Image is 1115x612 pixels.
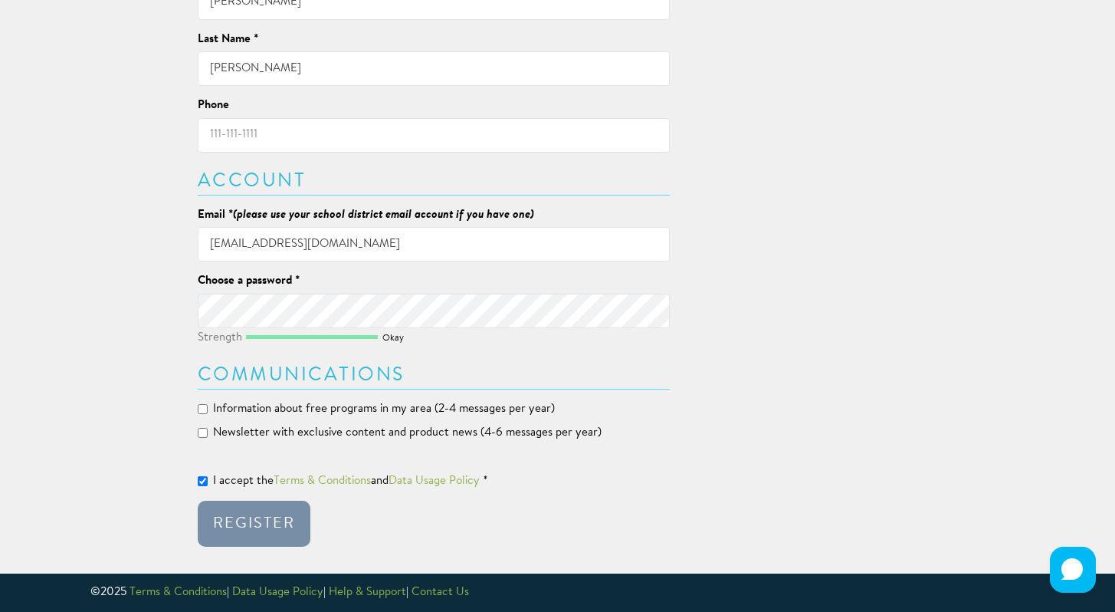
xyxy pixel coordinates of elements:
[213,475,274,487] span: I accept the
[198,366,671,385] h3: Communications
[213,427,602,439] span: Newsletter with exclusive content and product news (4-6 messages per year)
[198,330,246,346] span: Strength
[329,587,406,598] a: Help & Support
[198,273,300,289] label: Choose a password *
[382,334,404,343] span: Okay
[198,31,258,48] label: Last Name *
[412,587,469,598] a: Contact Us
[213,403,555,415] span: Information about free programs in my area (2-4 messages per year)
[213,516,295,531] div: Register
[198,501,310,547] button: Register
[274,475,371,487] a: Terms & Conditions
[130,587,227,598] a: Terms & Conditions
[198,172,671,191] h3: Account
[371,475,389,487] span: and
[198,97,229,114] label: Phone
[406,587,408,598] span: |
[232,587,323,598] a: Data Usage Policy
[198,209,233,221] span: Email *
[198,428,208,438] input: Newsletter with exclusive content and product news (4-6 messages per year)
[198,51,671,86] input: Doe
[323,587,326,598] span: |
[1046,543,1100,597] iframe: HelpCrunch
[100,587,126,598] span: 2025
[389,475,480,487] a: Data Usage Policy
[90,587,100,598] span: ©
[227,587,229,598] span: |
[198,404,208,414] input: Information about free programs in my area (2-4 messages per year)
[198,118,671,153] input: 111-111-1111
[198,476,208,486] input: I accept theTerms & ConditionsandData Usage Policy*
[233,209,534,221] em: (please use your school district email account if you have one)
[198,227,671,262] input: jane@example.com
